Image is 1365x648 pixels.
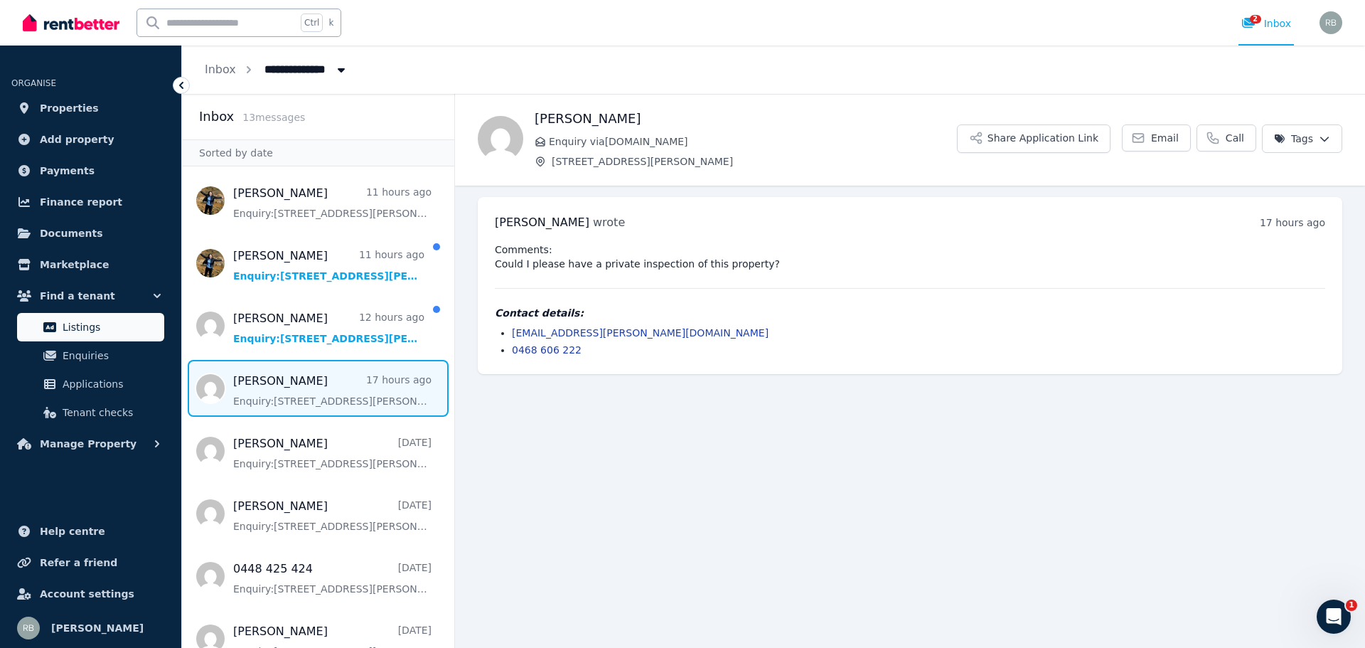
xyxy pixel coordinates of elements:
[11,188,170,216] a: Finance report
[182,139,454,166] div: Sorted by date
[17,370,164,398] a: Applications
[40,193,122,211] span: Finance report
[40,100,99,117] span: Properties
[40,287,115,304] span: Find a tenant
[17,398,164,427] a: Tenant checks
[1317,600,1351,634] iframe: Intercom live chat
[1262,124,1342,153] button: Tags
[957,124,1110,153] button: Share Application Link
[63,319,159,336] span: Listings
[63,376,159,393] span: Applications
[1319,11,1342,34] img: Rick Baek
[495,243,1325,271] pre: Comments: Could I please have a private inspection of this property?
[301,14,323,32] span: Ctrl
[552,154,957,169] span: [STREET_ADDRESS][PERSON_NAME]
[199,107,234,127] h2: Inbox
[233,185,432,221] a: [PERSON_NAME]11 hours agoEnquiry:[STREET_ADDRESS][PERSON_NAME].
[1151,131,1179,145] span: Email
[1241,16,1291,31] div: Inbox
[11,580,170,608] a: Account settings
[1197,124,1256,152] a: Call
[40,435,136,452] span: Manage Property
[233,561,432,596] a: 0448 425 424[DATE]Enquiry:[STREET_ADDRESS][PERSON_NAME].
[182,46,371,94] nav: Breadcrumb
[1260,217,1325,228] time: 17 hours ago
[242,112,305,123] span: 13 message s
[23,12,119,33] img: RentBetter
[512,344,582,356] a: 0468 606 222
[17,341,164,370] a: Enquiries
[11,250,170,279] a: Marketplace
[11,282,170,310] button: Find a tenant
[40,256,109,273] span: Marketplace
[40,131,114,148] span: Add property
[1274,132,1313,146] span: Tags
[233,435,432,471] a: [PERSON_NAME][DATE]Enquiry:[STREET_ADDRESS][PERSON_NAME].
[233,310,424,346] a: [PERSON_NAME]12 hours agoEnquiry:[STREET_ADDRESS][PERSON_NAME].
[512,327,769,339] a: [EMAIL_ADDRESS][PERSON_NAME][DOMAIN_NAME]
[495,216,589,229] span: [PERSON_NAME]
[1250,15,1261,23] span: 2
[11,219,170,248] a: Documents
[233,248,424,283] a: [PERSON_NAME]11 hours agoEnquiry:[STREET_ADDRESS][PERSON_NAME].
[233,373,432,408] a: [PERSON_NAME]17 hours agoEnquiry:[STREET_ADDRESS][PERSON_NAME].
[1346,600,1357,611] span: 1
[535,109,957,129] h1: [PERSON_NAME]
[63,404,159,421] span: Tenant checks
[1122,124,1191,152] a: Email
[40,554,117,571] span: Refer a friend
[593,216,625,229] span: wrote
[205,63,236,76] a: Inbox
[17,313,164,341] a: Listings
[40,162,95,179] span: Payments
[1226,131,1244,145] span: Call
[40,585,134,602] span: Account settings
[495,306,1325,320] h4: Contact details:
[51,620,144,637] span: [PERSON_NAME]
[11,430,170,458] button: Manage Property
[11,78,56,88] span: ORGANISE
[328,17,333,28] span: k
[40,523,105,540] span: Help centre
[17,617,40,639] img: Rick Baek
[63,347,159,364] span: Enquiries
[549,134,957,149] span: Enquiry via [DOMAIN_NAME]
[11,125,170,154] a: Add property
[11,517,170,546] a: Help centre
[40,225,103,242] span: Documents
[11,156,170,185] a: Payments
[11,548,170,577] a: Refer a friend
[11,94,170,122] a: Properties
[233,498,432,533] a: [PERSON_NAME][DATE]Enquiry:[STREET_ADDRESS][PERSON_NAME].
[478,116,523,161] img: alejandro quinones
